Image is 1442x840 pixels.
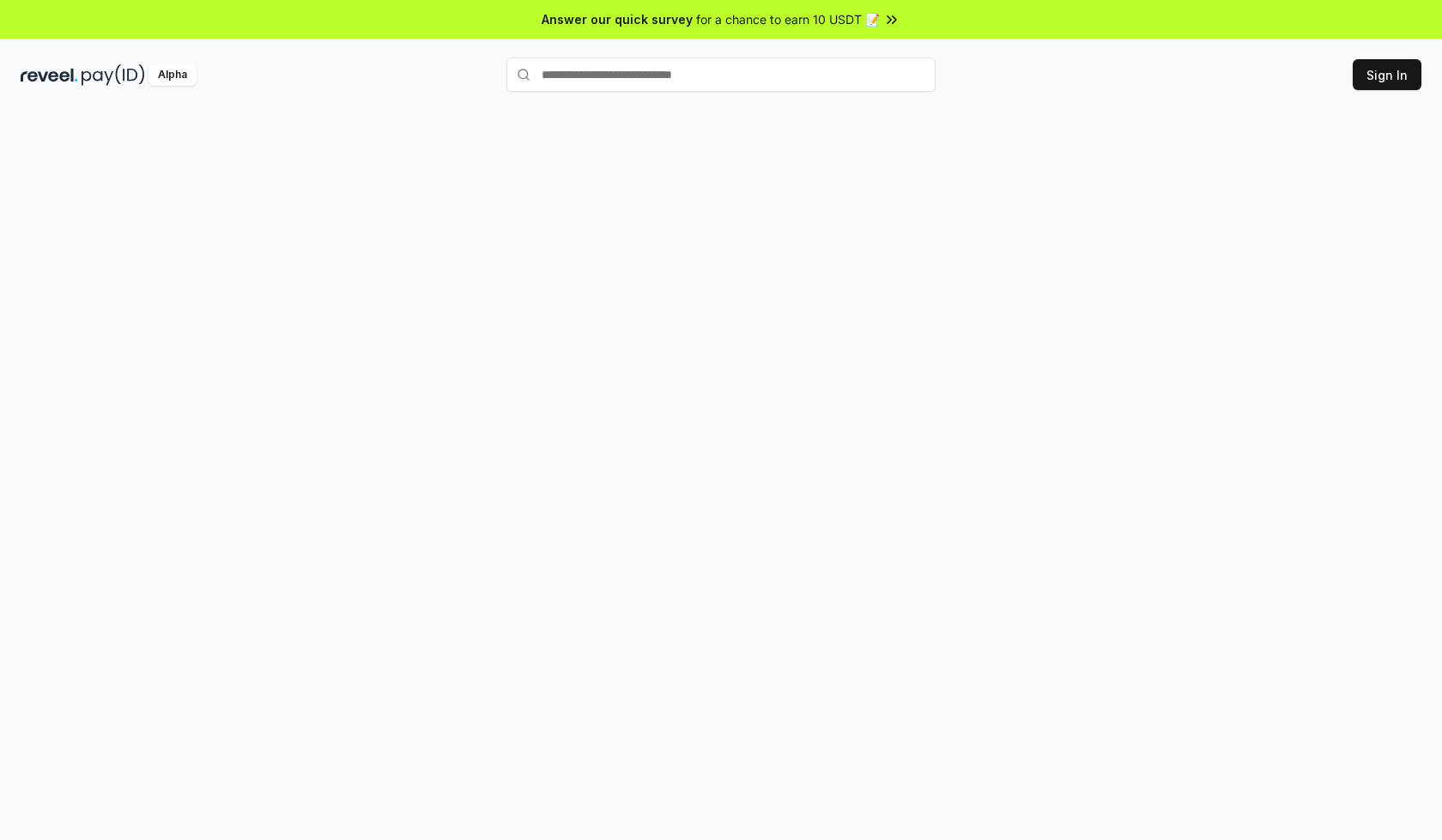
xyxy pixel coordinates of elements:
[542,10,693,28] span: Answer our quick survey
[82,64,145,86] img: pay_id
[21,64,78,86] img: reveel_dark
[1353,59,1421,90] button: Sign In
[696,10,880,28] span: for a chance to earn 10 USDT 📝
[148,64,197,86] div: Alpha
